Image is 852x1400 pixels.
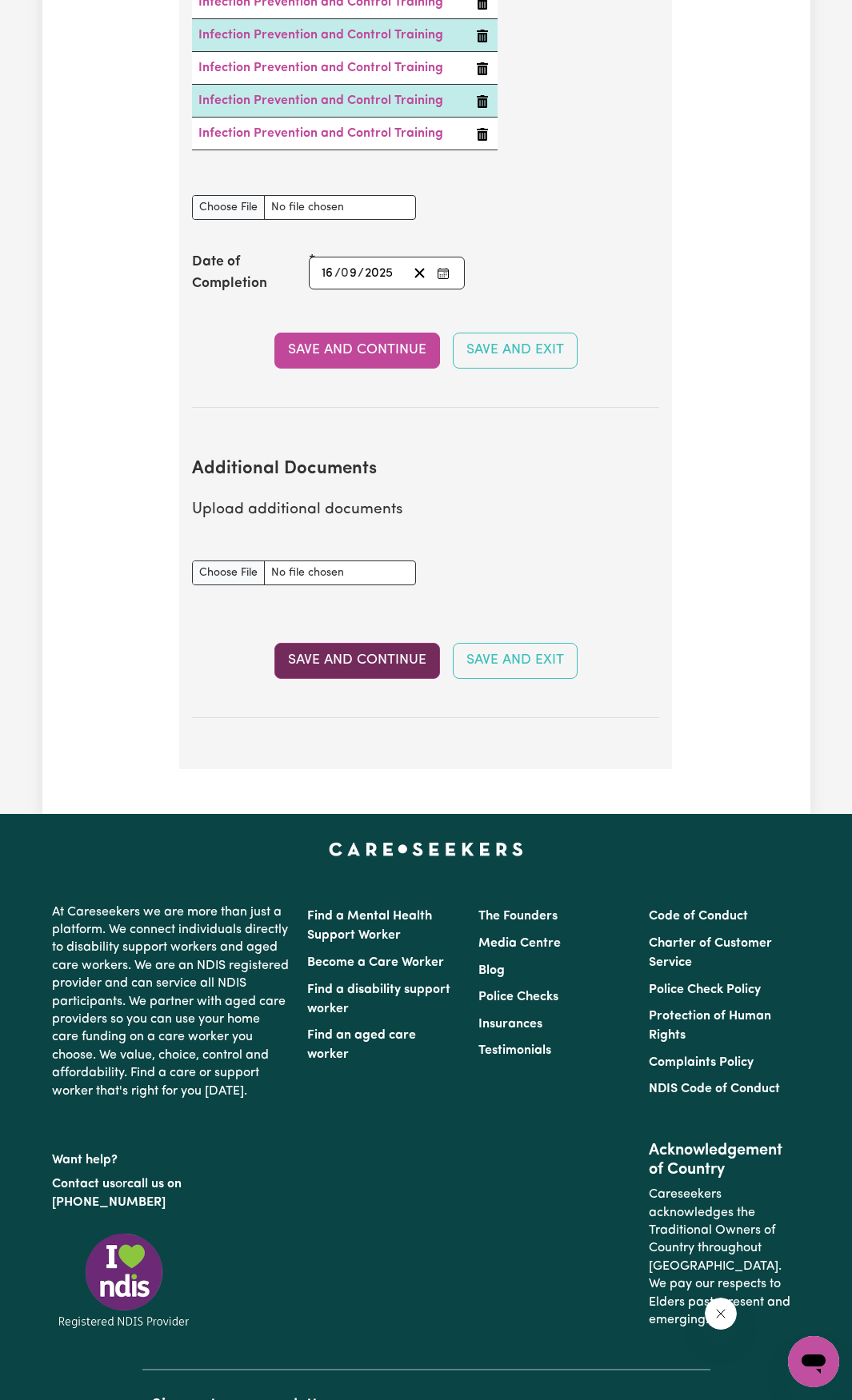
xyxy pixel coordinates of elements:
button: Delete Infection Prevention and Control Training [476,124,489,143]
h2: Acknowledgement of Country [649,1141,800,1179]
span: / [334,266,341,281]
a: Careseekers home page [329,843,523,856]
a: Infection Prevention and Control Training [198,94,443,107]
a: Protection of Human Rights [649,1010,771,1042]
a: Code of Conduct [649,910,748,923]
button: Delete Infection Prevention and Control Training [476,58,489,78]
button: Save and Continue [274,643,440,678]
button: Enter the Date of Completion of your Infection Prevention and Control Training [432,262,454,284]
a: Complaints Policy [649,1056,754,1069]
span: / [358,266,364,281]
a: Charter of Customer Service [649,937,772,969]
button: Delete Infection Prevention and Control Training [476,26,489,45]
button: Clear date [407,262,432,284]
iframe: Close message [705,1298,737,1330]
p: Upload additional documents [192,499,659,522]
a: Infection Prevention and Control Training [198,62,443,74]
a: Police Checks [478,991,558,1003]
h2: Additional Documents [192,459,659,481]
p: At Careseekers we are more than just a platform. We connect individuals directly to disability su... [52,897,289,1107]
span: 0 [341,267,349,280]
p: Careseekers acknowledges the Traditional Owners of Country throughout [GEOGRAPHIC_DATA]. We pay o... [649,1179,800,1335]
a: The Founders [478,910,558,923]
a: Find a Mental Health Support Worker [307,910,432,942]
iframe: Button to launch messaging window [788,1336,839,1387]
button: Save and Continue [274,333,440,368]
a: Testimonials [478,1044,551,1057]
a: call us on [PHONE_NUMBER] [52,1178,182,1208]
span: Need any help? [10,11,97,24]
a: Blog [478,964,505,977]
input: -- [342,262,358,284]
a: Media Centre [478,937,561,950]
p: or [52,1169,289,1218]
img: Registered NDIS provider [52,1230,196,1330]
a: Find an aged care worker [307,1029,416,1061]
a: Infection Prevention and Control Training [198,29,443,42]
a: Insurances [478,1018,542,1031]
a: NDIS Code of Conduct [649,1083,780,1095]
a: Become a Care Worker [307,956,444,969]
input: -- [321,262,334,284]
input: ---- [364,262,394,284]
p: Want help? [52,1145,289,1169]
a: Find a disability support worker [307,983,450,1015]
label: Date of Completion [192,252,309,294]
a: Infection Prevention and Control Training [198,127,443,140]
button: Save and Exit [453,643,578,678]
a: Police Check Policy [649,983,761,996]
a: Contact us [52,1178,115,1191]
button: Delete Infection Prevention and Control Training [476,91,489,110]
button: Save and Exit [453,333,578,368]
